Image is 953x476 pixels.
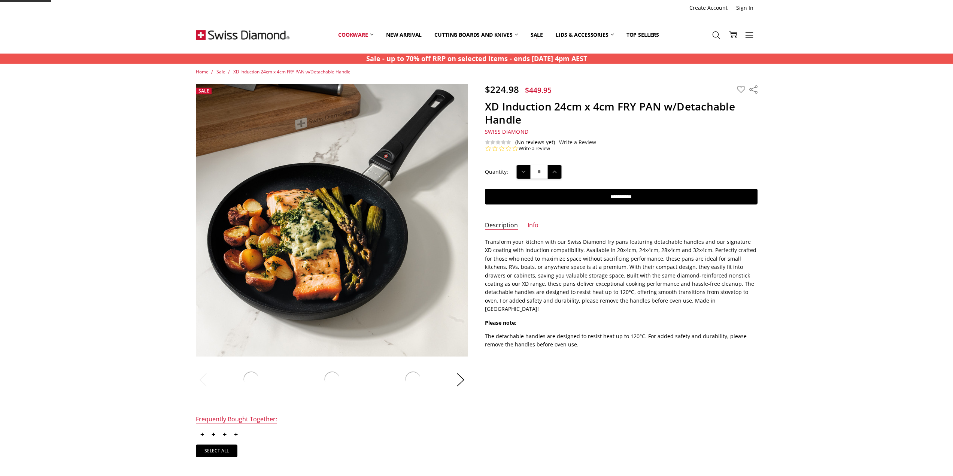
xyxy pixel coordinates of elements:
span: (No reviews yet) [515,139,555,145]
img: XD Induction 24cm x 4cm FRY PAN w/Detachable Handle [196,84,468,357]
span: Swiss Diamond [485,128,528,135]
a: New arrival [380,18,428,51]
span: Sale [198,88,209,94]
a: Home [196,69,209,75]
span: $449.95 [525,85,552,95]
p: The detachable handles are designed to resist heat up to 120°C. For added safety and durability, ... [485,332,758,349]
a: XD Induction 24cm x 4cm FRY PAN w/Detachable Handle [233,69,350,75]
label: Quantity: [485,168,508,176]
a: Write a Review [559,139,596,145]
p: Transform your kitchen with our Swiss Diamond fry pans featuring detachable handles and our signa... [485,238,758,313]
a: Description [485,221,518,230]
a: Cutting boards and knives [428,18,524,51]
img: XD Induction 24cm x 4cm FRY PAN w/Detachable Handle [242,370,261,389]
a: Select all [196,445,238,457]
a: Cookware [332,18,380,51]
a: Info [528,221,538,230]
span: $224.98 [485,83,519,95]
a: Top Sellers [620,18,665,51]
h1: XD Induction 24cm x 4cm FRY PAN w/Detachable Handle [485,100,758,126]
button: Previous [196,368,211,391]
a: Sign In [732,3,758,13]
img: Free Shipping On Every Order [196,16,289,54]
img: XD Induction 24cm x 4cm FRY PAN w/Detachable Handle [322,370,342,389]
strong: Sale - up to 70% off RRP on selected items - ends [DATE] 4pm AEST [366,54,587,63]
button: Next [453,368,468,391]
a: Sale [524,18,549,51]
a: Lids & Accessories [549,18,620,51]
a: Sale [216,69,225,75]
a: Write a review [519,145,550,152]
strong: Please note: [485,319,516,326]
div: Frequently Bought Together: [196,415,277,424]
a: Create Account [685,3,732,13]
img: XD Induction 24cm x 4cm FRY PAN w/Detachable Handle [403,370,423,389]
